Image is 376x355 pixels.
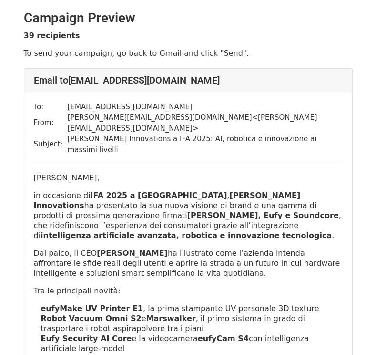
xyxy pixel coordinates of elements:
p: [PERSON_NAME], [34,173,343,183]
strong: [PERSON_NAME] [97,249,168,258]
p: , la prima stampante UV personale 3D texture [41,303,343,313]
p: Dal palco, il CEO ha illustrato come l’azienda intenda affrontare le sfide reali degli utenti e a... [34,248,343,278]
p: e , il primo sistema in grado di trasportare i robot aspirapolvere tra i piani [41,313,343,334]
td: Subject: [34,134,68,155]
p: To send your campaign, go back to Gmail and click "Send". [24,48,353,58]
td: [PERSON_NAME] Innovations a IFA 2025: AI, robotica e innovazione ai massimi livelli [68,134,343,155]
td: From: [34,112,68,134]
td: [PERSON_NAME][EMAIL_ADDRESS][DOMAIN_NAME] < [PERSON_NAME][EMAIL_ADDRESS][DOMAIN_NAME] > [68,112,343,134]
strong: Eufy Security AI Core [41,334,132,343]
strong: Robot Vacuum Omni S2 [41,314,142,323]
p: in occasione di , ha presentato la sua nuova visione di brand e una gamma di prodotti di prossima... [34,190,343,240]
strong: [PERSON_NAME], Eufy e Soundcore [187,211,339,220]
h4: Email to [EMAIL_ADDRESS][DOMAIN_NAME] [34,74,343,86]
strong: Marswalker [146,314,196,323]
strong: eufyMake UV Printer E1 [41,304,143,313]
strong: [PERSON_NAME] Innovations [34,191,301,210]
td: [EMAIL_ADDRESS][DOMAIN_NAME] [68,102,343,113]
p: e la videocamera con intelligenza artificiale large-model [41,334,343,354]
strong: eufyCam S4 [198,334,249,343]
h2: Campaign Preview [24,10,353,26]
strong: 39 recipients [24,31,80,40]
td: To: [34,102,68,113]
p: Tra le principali novità: [34,286,343,296]
strong: intelligenza artificiale avanzata, robotica e innovazione tecnologica [41,231,332,240]
strong: IFA 2025 a [GEOGRAPHIC_DATA] [91,191,227,200]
